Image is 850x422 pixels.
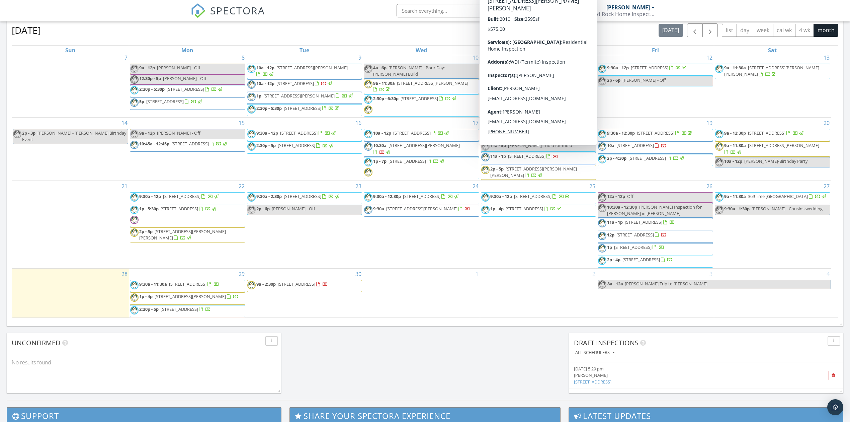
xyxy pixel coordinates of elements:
[12,118,129,181] td: Go to September 14, 2025
[481,206,490,214] img: logo_2.png
[490,166,577,178] a: 2p - 5p [STREET_ADDRESS][PERSON_NAME][PERSON_NAME]
[157,65,200,71] span: [PERSON_NAME] - Off
[364,141,479,156] a: 10:30a [STREET_ADDRESS][PERSON_NAME]
[481,165,596,180] a: 2p - 5p [STREET_ADDRESS][PERSON_NAME][PERSON_NAME]
[246,118,363,181] td: Go to September 16, 2025
[616,232,654,238] span: [STREET_ADDRESS]
[247,64,362,79] a: 10a - 12p [STREET_ADDRESS][PERSON_NAME]
[481,75,490,83] img: logo_2.png
[22,130,35,136] span: 2p - 3p
[481,152,596,164] a: 11a - 1p [STREET_ADDRESS]
[481,142,490,151] img: logo_2.png
[256,193,340,199] a: 9:30a - 2:30p [STREET_ADDRESS]
[748,142,819,148] span: [STREET_ADDRESS][PERSON_NAME]
[13,130,21,138] img: logo_2.png
[598,142,606,151] img: logo_2.png
[481,166,490,174] img: logo_2.png
[490,100,510,106] span: 2p - 4:30p
[272,206,315,212] span: [PERSON_NAME] - Off
[364,80,372,88] img: logo_2.png
[480,118,597,181] td: Go to September 18, 2025
[715,158,724,166] img: logo_2.png
[724,142,819,155] a: 9a - 11:30a [STREET_ADDRESS][PERSON_NAME]
[607,155,685,161] a: 2p - 4:30p [STREET_ADDRESS]
[403,193,440,199] span: [STREET_ADDRESS]
[363,118,480,181] td: Go to September 17, 2025
[280,130,318,136] span: [STREET_ADDRESS]
[607,219,675,225] a: 11a - 1p [STREET_ADDRESS]
[773,24,796,37] button: cal wk
[386,206,457,212] span: [STREET_ADDRESS][PERSON_NAME]
[481,65,490,73] img: logo_2.png
[715,65,724,73] img: logo_2.png
[373,142,387,148] span: 10:30a
[607,130,693,136] a: 9:30a - 12:30p [STREET_ADDRESS]
[753,24,773,37] button: week
[598,129,713,141] a: 9:30a - 12:30p [STREET_ADDRESS]
[247,142,256,151] img: logo_2.png
[373,95,457,101] a: 2:30p - 6:30p [STREET_ADDRESS]
[607,204,637,210] span: 10:30a - 12:30p
[246,181,363,269] td: Go to September 23, 2025
[364,79,479,94] a: 9a - 11:30a [STREET_ADDRESS][PERSON_NAME]
[471,118,480,128] a: Go to September 17, 2025
[130,216,139,224] img: logo_2.png
[628,155,666,161] span: [STREET_ADDRESS]
[748,130,785,136] span: [STREET_ADDRESS]
[163,193,200,199] span: [STREET_ADDRESS]
[607,219,623,225] span: 11a - 1p
[702,23,718,37] button: Next month
[795,24,814,37] button: 4 wk
[139,98,203,104] a: 5p [STREET_ADDRESS]
[490,65,510,71] span: 9a - 1:30p
[514,193,551,199] span: [STREET_ADDRESS]
[490,166,577,178] span: [STREET_ADDRESS][PERSON_NAME][PERSON_NAME]
[139,86,223,92] a: 2:30p - 5:30p [STREET_ADDRESS]
[724,65,746,71] span: 9a - 11:30a
[822,181,831,192] a: Go to September 27, 2025
[276,65,348,71] span: [STREET_ADDRESS][PERSON_NAME]
[139,98,144,104] span: 5p
[139,228,153,234] span: 2p - 5p
[715,206,724,214] img: logo_2.png
[481,87,490,96] img: logo_2.png
[397,4,530,17] input: Search everything...
[508,153,545,159] span: [STREET_ADDRESS]
[532,46,545,55] a: Thursday
[130,227,245,242] a: 2p - 5p [STREET_ADDRESS][PERSON_NAME][PERSON_NAME]
[481,129,596,141] a: 8:30a - 10:30a [STREET_ADDRESS]
[354,118,363,128] a: Go to September 16, 2025
[180,46,195,55] a: Monday
[490,142,506,148] span: 11a - 5p
[364,192,479,204] a: 9:30a - 12:30p [STREET_ADDRESS]
[364,158,372,166] img: logo_2.png
[364,130,372,138] img: logo_2.png
[481,205,596,217] a: 1p - 4p [STREET_ADDRESS]
[588,181,597,192] a: Go to September 25, 2025
[401,95,438,101] span: [STREET_ADDRESS]
[722,24,737,37] button: list
[715,141,830,156] a: 9a - 11:30a [STREET_ADDRESS][PERSON_NAME]
[373,206,470,212] a: 9:30a [STREET_ADDRESS][PERSON_NAME]
[598,219,606,227] img: logo_2.png
[373,80,395,86] span: 9a - 11:30a
[490,206,562,212] a: 1p - 4p [STREET_ADDRESS]
[130,98,139,107] img: logo_2.png
[607,65,687,71] a: 9:30a - 12p [STREET_ADDRESS]
[814,24,838,37] button: month
[598,141,713,153] a: 10a [STREET_ADDRESS]
[767,46,778,55] a: Saturday
[373,95,399,101] span: 2:30p - 6:30p
[373,130,450,136] a: 10a - 12p [STREET_ADDRESS]
[139,86,165,92] span: 2:30p - 5:30p
[263,93,335,99] span: [STREET_ADDRESS][PERSON_NAME]
[490,153,506,159] span: 11a - 1p
[256,93,261,99] span: 1p
[130,65,139,73] img: logo_2.png
[481,153,490,161] img: logo_2.png
[364,65,372,73] img: logo_2.png
[490,166,504,172] span: 2p - 5p
[598,218,713,230] a: 11a - 1p [STREET_ADDRESS]
[715,129,830,141] a: 9a - 12:30p [STREET_ADDRESS]
[481,86,596,98] a: 10a - 12:30p [STREET_ADDRESS]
